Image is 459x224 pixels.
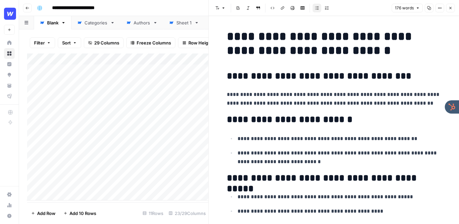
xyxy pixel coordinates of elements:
[392,4,423,12] button: 176 words
[34,16,71,29] a: Blank
[4,70,15,80] a: Opportunities
[163,16,205,29] a: Sheet 1
[94,39,119,46] span: 29 Columns
[176,19,192,26] div: Sheet 1
[166,208,208,219] div: 23/29 Columns
[4,189,15,200] a: Settings
[4,200,15,211] a: Usage
[126,37,175,48] button: Freeze Columns
[178,37,217,48] button: Row Height
[71,16,121,29] a: Categories
[69,210,96,217] span: Add 10 Rows
[4,5,15,22] button: Workspace: Webflow
[4,80,15,91] a: Your Data
[30,37,55,48] button: Filter
[121,16,163,29] a: Authors
[62,39,71,46] span: Sort
[395,5,414,11] span: 176 words
[4,37,15,48] a: Home
[137,39,171,46] span: Freeze Columns
[4,211,15,221] button: Help + Support
[59,208,100,219] button: Add 10 Rows
[4,59,15,70] a: Insights
[188,39,212,46] span: Row Height
[84,37,124,48] button: 29 Columns
[85,19,108,26] div: Categories
[4,8,16,20] img: Webflow Logo
[37,210,55,217] span: Add Row
[134,19,150,26] div: Authors
[34,39,45,46] span: Filter
[4,91,15,102] a: Flightpath
[4,48,15,59] a: Browse
[140,208,166,219] div: 11 Rows
[47,19,58,26] div: Blank
[58,37,81,48] button: Sort
[27,208,59,219] button: Add Row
